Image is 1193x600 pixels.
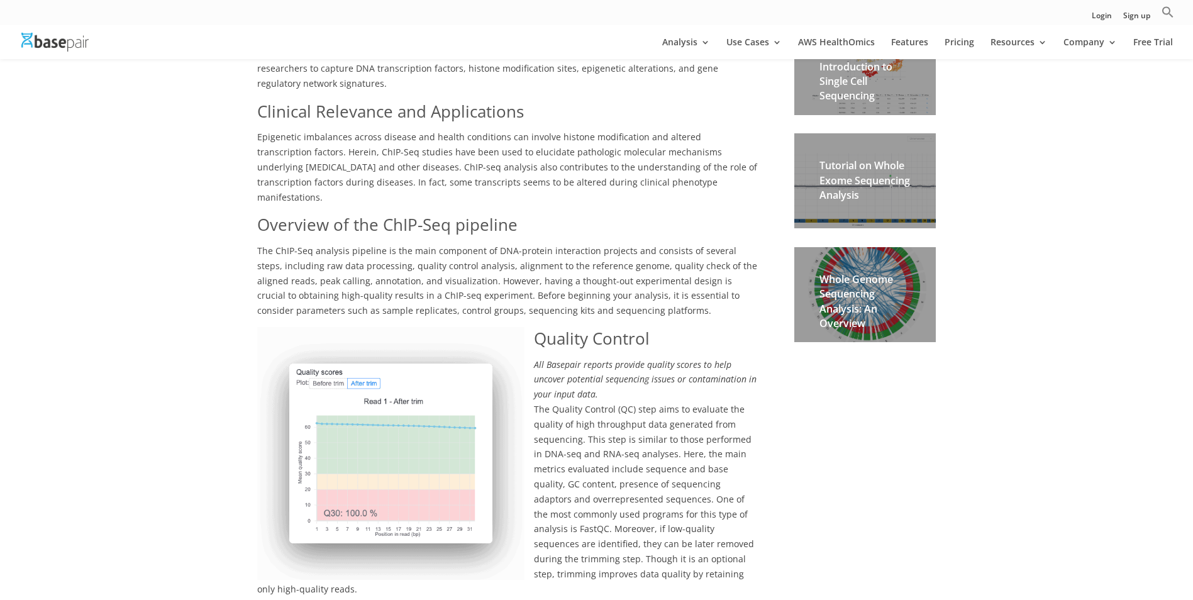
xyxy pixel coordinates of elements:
a: AWS HealthOmics [798,38,875,59]
a: Company [1063,38,1117,59]
a: Search Icon Link [1162,6,1174,25]
a: Sign up [1123,12,1150,25]
svg: Search [1162,6,1174,18]
em: All Basepair reports provide quality scores to help uncover potential sequencing issues or contam... [534,358,757,401]
span: The Quality Control (QC) step aims to evaluate the quality of high throughput data generated from... [257,403,754,595]
span: Epigenetic imbalances across disease and health conditions can involve histone modification and a... [257,131,757,203]
span: The ChIP-Seq analysis pipeline is the main component of DNA-protein interaction projects and cons... [257,245,757,316]
iframe: Drift Widget Chat Controller [952,509,1178,585]
span: Overview of the ChIP-Seq pipeline [257,213,518,236]
a: Analysis [662,38,710,59]
h2: A Brief Introduction to Single Cell Sequencing [819,45,911,110]
a: Resources [990,38,1047,59]
span: Clinical Relevance and Applications [257,100,524,123]
h2: Whole Genome Sequencing Analysis: An Overview [819,272,911,337]
a: Pricing [945,38,974,59]
img: Basepair [21,33,89,51]
a: Login [1092,12,1112,25]
h2: Tutorial on Whole Exome Sequencing Analysis [819,158,911,209]
a: Features [891,38,928,59]
a: Use Cases [726,38,782,59]
span: Quality Control [534,327,650,350]
a: Free Trial [1133,38,1173,59]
